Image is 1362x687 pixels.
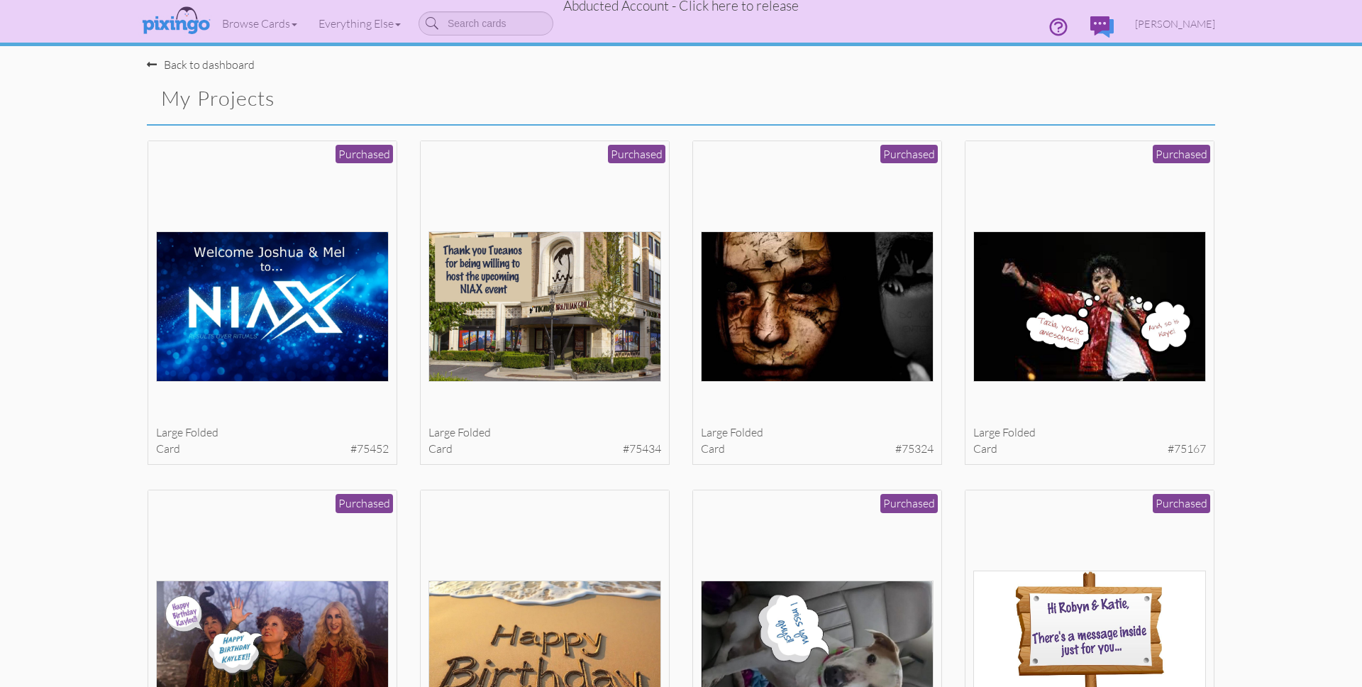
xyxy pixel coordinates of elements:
div: card [973,441,1207,457]
div: Purchased [608,145,665,164]
a: [PERSON_NAME] [1124,6,1226,42]
h2: My Projects [161,87,656,110]
span: large [428,425,455,439]
input: Search cards [419,11,553,35]
span: [PERSON_NAME] [1135,18,1215,30]
span: folded [1002,425,1036,439]
div: Purchased [880,494,938,513]
a: Everything Else [308,6,411,41]
img: pixingo logo [138,4,214,39]
div: Purchased [880,145,938,164]
div: Purchased [336,494,393,513]
img: 136763-1-1760454753820-a62d58c5cc79bfb2-qa.jpg [156,231,389,382]
div: card [701,441,934,457]
span: folded [458,425,491,439]
span: folded [730,425,763,439]
span: large [156,425,183,439]
a: Browse Cards [211,6,308,41]
img: 136489-1-1759803369093-a2921059bc1512ee-qa.jpg [701,231,934,382]
div: card [428,441,662,457]
div: Purchased [1153,145,1210,164]
span: large [701,425,728,439]
div: Purchased [1153,494,1210,513]
img: 136132-1-1758726943358-6b5a8ecc9cc54127-qa.jpg [973,231,1207,382]
div: Purchased [336,145,393,164]
img: 136721-1-1760368624676-1773df0b7cb82cbc-qa.jpg [428,231,662,382]
span: folded [185,425,218,439]
span: #75324 [895,441,934,457]
span: #75452 [350,441,389,457]
div: card [156,441,389,457]
span: #75434 [623,441,661,457]
span: large [973,425,1000,439]
img: comments.svg [1090,16,1114,38]
span: #75167 [1168,441,1206,457]
a: Back to dashboard [147,57,255,72]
